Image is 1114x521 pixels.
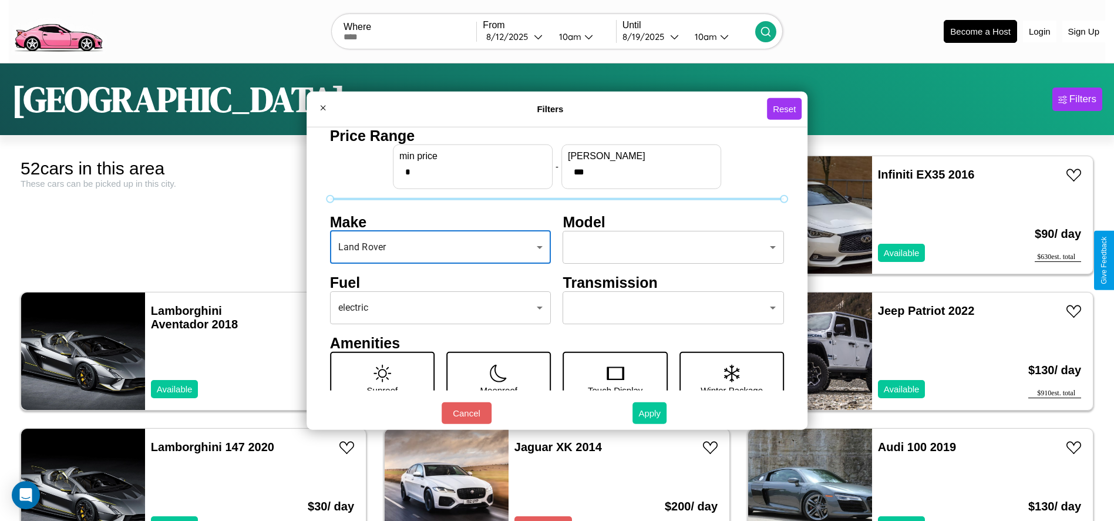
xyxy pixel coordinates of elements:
button: Filters [1052,88,1102,111]
p: Available [884,381,920,397]
div: Land Rover [330,230,551,263]
div: 52 cars in this area [21,159,366,179]
p: Winter Package [701,382,763,398]
h4: Price Range [330,127,785,144]
img: logo [9,6,107,55]
h4: Model [563,213,785,230]
div: Filters [1069,93,1096,105]
button: Login [1023,21,1056,42]
a: Audi 100 2019 [878,441,956,453]
h1: [GEOGRAPHIC_DATA] [12,75,345,123]
label: min price [399,150,546,161]
p: Sunroof [367,382,398,398]
p: - [556,159,558,174]
button: 8/12/2025 [483,31,549,43]
h4: Make [330,213,551,230]
div: $ 910 est. total [1028,389,1081,398]
label: Until [622,20,755,31]
div: 10am [689,31,720,42]
div: 8 / 19 / 2025 [622,31,670,42]
p: Moonroof [480,382,517,398]
button: Become a Host [944,20,1017,43]
label: Where [344,22,476,32]
a: Jeep Patriot 2022 [878,304,975,317]
div: These cars can be picked up in this city. [21,179,366,189]
h3: $ 130 / day [1028,352,1081,389]
div: electric [330,291,551,324]
div: 8 / 12 / 2025 [486,31,534,42]
h4: Fuel [330,274,551,291]
div: Give Feedback [1100,237,1108,284]
h4: Transmission [563,274,785,291]
div: 10am [553,31,584,42]
a: Infiniti EX35 2016 [878,168,975,181]
p: Touch Display [588,382,642,398]
button: 10am [685,31,755,43]
p: Available [157,381,193,397]
button: Reset [767,98,802,120]
p: Available [884,245,920,261]
label: From [483,20,615,31]
div: Open Intercom Messenger [12,481,40,509]
a: Lamborghini Aventador 2018 [151,304,238,331]
h3: $ 90 / day [1035,216,1081,253]
button: 10am [550,31,616,43]
h4: Amenities [330,334,785,351]
div: $ 630 est. total [1035,253,1081,262]
button: Apply [632,402,667,424]
h4: Filters [334,104,767,114]
a: Lamborghini 147 2020 [151,441,274,453]
button: Sign Up [1062,21,1105,42]
button: Cancel [442,402,492,424]
a: Jaguar XK 2014 [514,441,602,453]
label: [PERSON_NAME] [568,150,715,161]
